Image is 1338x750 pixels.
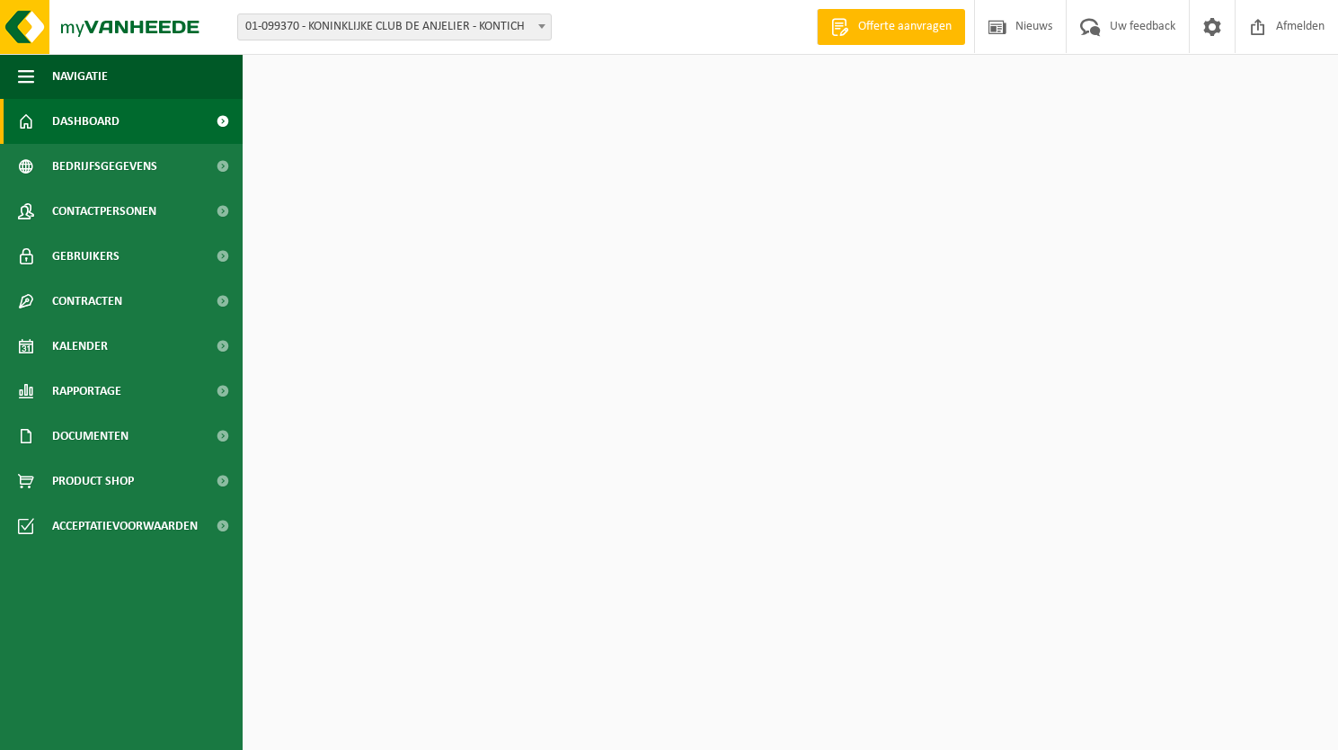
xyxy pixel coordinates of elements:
[237,13,552,40] span: 01-099370 - KONINKLIJKE CLUB DE ANJELIER - KONTICH
[52,234,120,279] span: Gebruikers
[817,9,965,45] a: Offerte aanvragen
[52,99,120,144] span: Dashboard
[238,14,551,40] span: 01-099370 - KONINKLIJKE CLUB DE ANJELIER - KONTICH
[52,189,156,234] span: Contactpersonen
[854,18,956,36] span: Offerte aanvragen
[52,369,121,414] span: Rapportage
[52,414,128,459] span: Documenten
[52,279,122,324] span: Contracten
[52,54,108,99] span: Navigatie
[52,504,198,549] span: Acceptatievoorwaarden
[52,459,134,504] span: Product Shop
[52,324,108,369] span: Kalender
[52,144,157,189] span: Bedrijfsgegevens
